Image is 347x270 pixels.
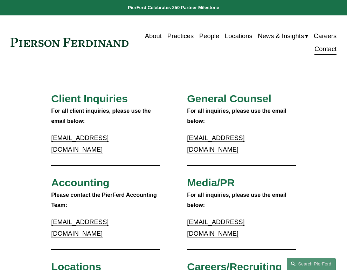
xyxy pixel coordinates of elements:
[187,93,271,104] span: General Counsel
[187,134,244,153] a: [EMAIL_ADDRESS][DOMAIN_NAME]
[51,177,109,188] span: Accounting
[51,108,152,124] strong: For all client inquiries, please use the email below:
[258,29,308,42] a: folder dropdown
[258,30,304,42] span: News & Insights
[187,177,235,188] span: Media/PR
[187,108,288,124] strong: For all inquiries, please use the email below:
[187,218,244,237] a: [EMAIL_ADDRESS][DOMAIN_NAME]
[287,258,336,270] a: Search this site
[167,29,194,42] a: Practices
[187,192,288,208] strong: For all inquiries, please use the email below:
[145,29,162,42] a: About
[314,42,336,55] a: Contact
[314,29,336,42] a: Careers
[199,29,219,42] a: People
[51,134,109,153] a: [EMAIL_ADDRESS][DOMAIN_NAME]
[51,93,128,104] span: Client Inquiries
[225,29,252,42] a: Locations
[51,218,109,237] a: [EMAIL_ADDRESS][DOMAIN_NAME]
[51,192,158,208] strong: Please contact the PierFerd Accounting Team:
